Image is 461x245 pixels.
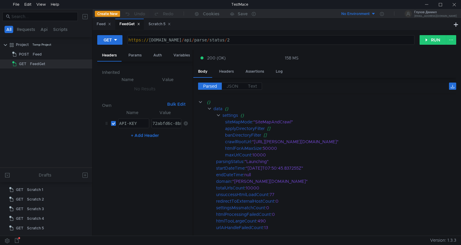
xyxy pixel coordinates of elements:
[30,59,45,68] div: FeedGet
[165,101,188,108] button: Bulk Edit
[276,198,450,204] div: 0
[193,66,212,78] div: Body
[15,26,37,33] button: Requests
[19,59,26,68] span: GET
[19,50,29,59] span: POST
[203,10,219,17] div: Cookies
[430,236,456,245] span: Version: 1.3.3
[216,165,456,171] div: :
[216,185,245,191] div: totalUrlsCount
[216,218,256,224] div: htmlTooLargeCount
[285,55,299,61] div: 158 MS
[225,152,456,158] div: :
[11,13,74,20] input: Search...
[225,145,261,152] div: htmlForAiMaxSize
[225,138,456,145] div: :
[238,12,248,16] div: Save
[216,158,456,165] div: :
[203,83,217,89] span: Parsed
[107,76,148,83] th: Name
[149,21,171,27] div: Scratch 5
[252,138,449,145] div: "[URL][PERSON_NAME][DOMAIN_NAME]"
[51,26,69,33] button: Scripts
[246,165,449,171] div: "[DATE]T07:50:45.837255Z"
[270,191,450,198] div: 77
[97,50,122,62] div: Headers
[163,10,173,17] div: Redo
[39,26,50,33] button: Api
[264,224,449,231] div: 13
[16,224,23,233] span: GET
[216,231,257,237] div: processedUrlsCount
[149,9,178,18] button: Redo
[213,105,222,112] div: data
[120,9,149,18] button: Undo
[27,195,44,204] div: Scratch 2
[216,198,456,204] div: :
[216,191,268,198] div: unsuccessHtmlLoadCount
[95,11,120,17] button: Create New
[216,211,456,218] div: :
[148,76,188,83] th: Value
[334,9,376,19] button: No Environment
[27,224,44,233] div: Scratch 5
[225,119,252,125] div: siteMapMode
[216,171,243,178] div: endDateTime
[240,112,448,119] div: {}
[206,99,447,105] div: {}
[225,132,261,138] div: banDirectoryFilter
[266,204,450,211] div: 0
[207,55,226,61] span: 200 (OK)
[216,204,265,211] div: settingsMissmatchCount
[16,214,23,223] span: GET
[216,224,456,231] div: :
[102,69,188,76] h6: Inherited
[216,198,274,204] div: redirectToExternalHostCount
[16,185,23,194] span: GET
[248,83,257,89] span: Text
[216,178,231,185] div: domain
[224,105,448,112] div: {}
[32,40,51,49] div: Temp Project
[258,218,449,224] div: 490
[16,204,23,213] span: GET
[267,125,449,132] div: []
[97,35,122,45] button: GET
[216,171,456,178] div: :
[16,195,23,204] span: GET
[232,178,448,185] div: "[PERSON_NAME][DOMAIN_NAME]"
[33,50,42,59] div: Feed
[341,11,370,17] div: No Environment
[225,145,456,152] div: :
[216,204,456,211] div: :
[216,185,456,191] div: :
[420,35,446,45] button: RUN
[225,138,251,145] div: crawlRootUrl
[225,125,265,132] div: applyDirectoryFilter
[104,37,112,43] div: GET
[216,224,263,231] div: urlAiHandleFailedCount
[27,214,44,223] div: Scratch 4
[169,50,195,61] div: Variables
[149,109,181,116] th: Value
[27,204,44,213] div: Scratch 3
[97,21,111,27] div: Feed
[149,50,167,61] div: Auth
[244,171,449,178] div: null
[414,15,457,17] div: [EMAIL_ADDRESS][DOMAIN_NAME]
[214,66,239,77] div: Headers
[116,109,149,116] th: Name
[216,218,456,224] div: :
[27,185,43,194] div: Scratch 1
[5,26,13,33] button: All
[124,50,146,61] div: Params
[216,158,243,165] div: parsingStatus
[216,231,456,237] div: :
[134,10,145,17] div: Undo
[272,211,450,218] div: 0
[253,119,449,125] div: "SiteMapAndCrawl"
[134,86,155,92] nz-embed-empty: No Results
[39,171,51,179] div: Drafts
[241,66,269,77] div: Assertions
[216,165,245,171] div: startDateTime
